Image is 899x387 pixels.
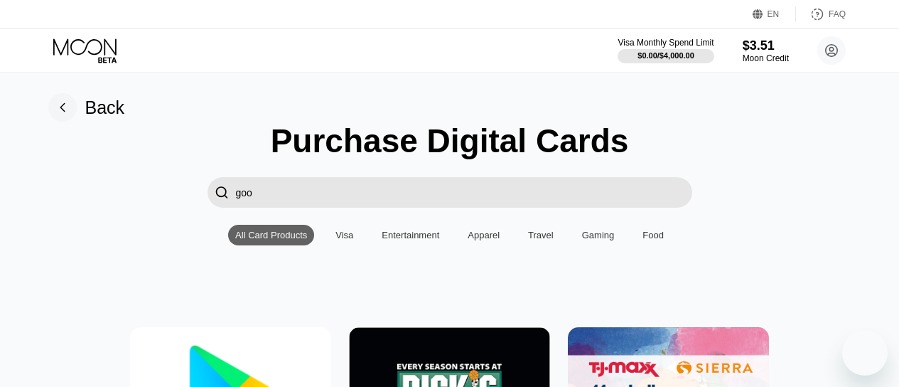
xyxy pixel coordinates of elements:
div: EN [768,9,780,19]
div: Gaming [575,225,622,245]
div:  [215,184,229,201]
div:  [208,177,236,208]
div: All Card Products [228,225,314,245]
div: Visa Monthly Spend Limit [618,38,714,48]
iframe: Button to launch messaging window [842,330,888,376]
div: Purchase Digital Cards [271,122,629,160]
div: $0.00 / $4,000.00 [637,51,694,60]
div: Food [635,225,671,245]
div: Entertainment [375,225,446,245]
div: Travel [528,230,554,240]
div: Gaming [582,230,615,240]
div: Apparel [468,230,500,240]
div: EN [753,7,796,21]
div: Back [85,97,125,118]
div: $3.51 [743,38,789,53]
div: Moon Credit [743,53,789,63]
input: Search card products [236,177,692,208]
div: Food [642,230,664,240]
div: All Card Products [235,230,307,240]
div: Travel [521,225,561,245]
div: $3.51Moon Credit [743,38,789,63]
div: Entertainment [382,230,439,240]
div: Back [48,93,125,122]
div: Visa Monthly Spend Limit$0.00/$4,000.00 [618,38,714,63]
div: FAQ [829,9,846,19]
div: FAQ [796,7,846,21]
div: Visa [335,230,353,240]
div: Apparel [461,225,507,245]
div: Visa [328,225,360,245]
